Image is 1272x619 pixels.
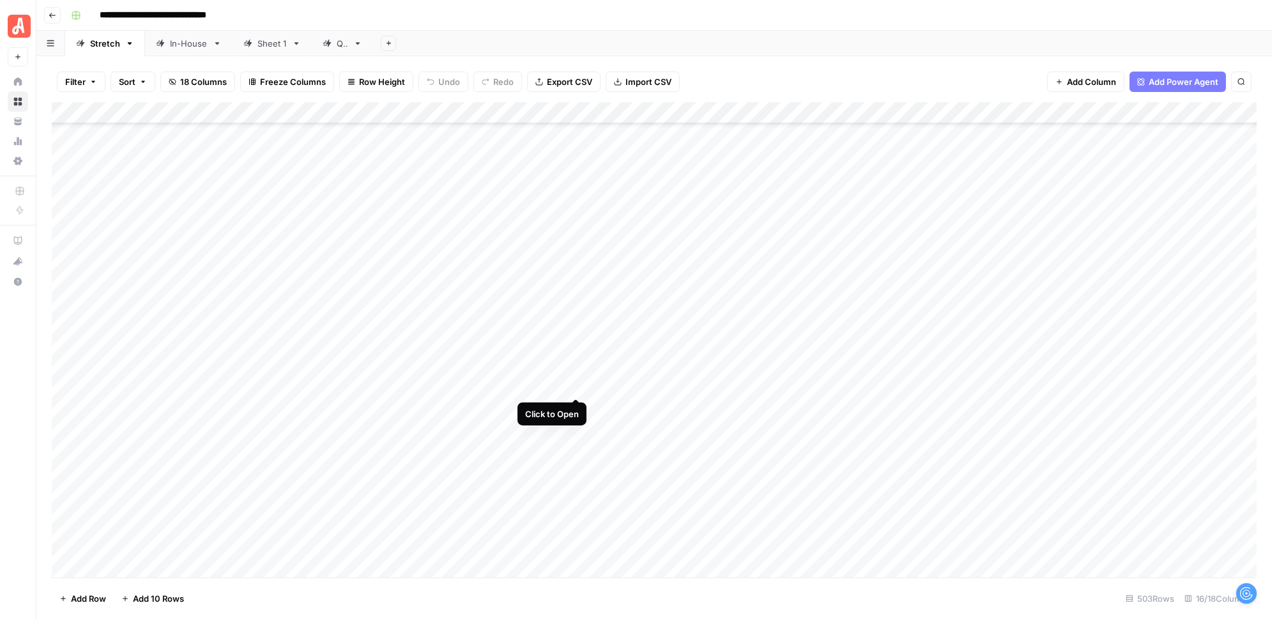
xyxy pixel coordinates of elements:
[8,151,28,171] a: Settings
[8,91,28,112] a: Browse
[1047,72,1124,92] button: Add Column
[312,31,373,56] a: QA
[170,37,208,50] div: In-House
[119,75,135,88] span: Sort
[8,252,27,271] div: What's new?
[52,588,114,609] button: Add Row
[65,75,86,88] span: Filter
[133,592,184,605] span: Add 10 Rows
[90,37,120,50] div: Stretch
[493,75,514,88] span: Redo
[547,75,592,88] span: Export CSV
[8,231,28,251] a: AirOps Academy
[160,72,235,92] button: 18 Columns
[527,72,601,92] button: Export CSV
[1130,72,1226,92] button: Add Power Agent
[233,31,312,56] a: Sheet 1
[8,251,28,271] button: What's new?
[111,72,155,92] button: Sort
[8,72,28,92] a: Home
[337,37,348,50] div: QA
[8,15,31,38] img: Angi Logo
[57,72,105,92] button: Filter
[145,31,233,56] a: In-House
[8,271,28,292] button: Help + Support
[438,75,460,88] span: Undo
[606,72,680,92] button: Import CSV
[8,10,28,42] button: Workspace: Angi
[473,72,522,92] button: Redo
[418,72,468,92] button: Undo
[1067,75,1116,88] span: Add Column
[339,72,413,92] button: Row Height
[1149,75,1218,88] span: Add Power Agent
[625,75,671,88] span: Import CSV
[114,588,192,609] button: Add 10 Rows
[180,75,227,88] span: 18 Columns
[8,131,28,151] a: Usage
[525,408,579,420] div: Click to Open
[1179,588,1257,609] div: 16/18 Columns
[1121,588,1179,609] div: 503 Rows
[240,72,334,92] button: Freeze Columns
[260,75,326,88] span: Freeze Columns
[257,37,287,50] div: Sheet 1
[359,75,405,88] span: Row Height
[8,111,28,132] a: Your Data
[71,592,106,605] span: Add Row
[65,31,145,56] a: Stretch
